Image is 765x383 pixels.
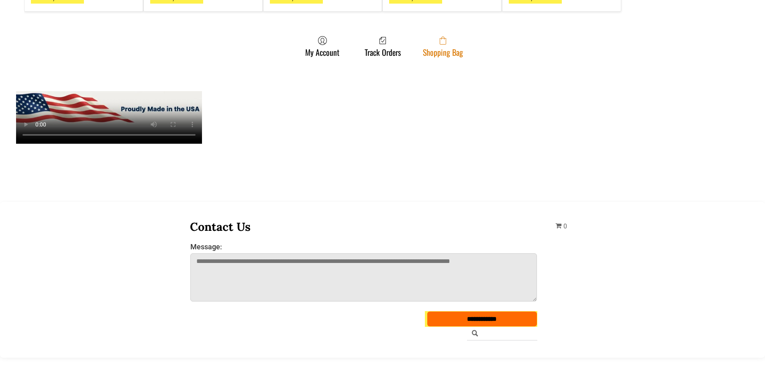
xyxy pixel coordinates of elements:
a: My Account [301,36,343,57]
label: Message: [190,242,537,251]
span: 0 [563,222,567,230]
h3: Contact Us [190,219,538,234]
a: Shopping Bag [419,36,467,57]
a: Track Orders [361,36,405,57]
